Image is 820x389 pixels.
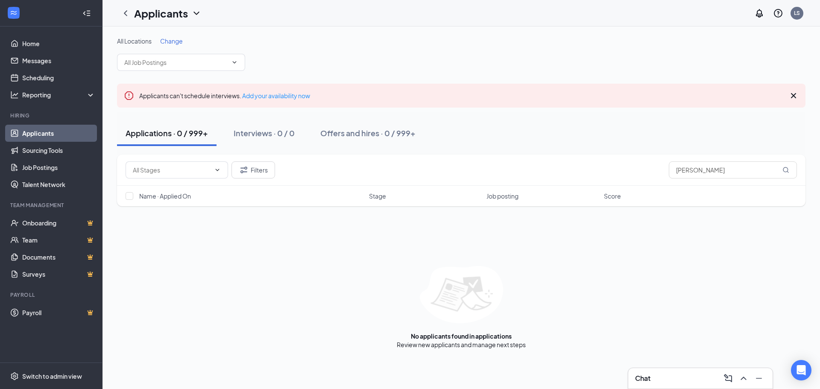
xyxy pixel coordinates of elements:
a: Talent Network [22,176,95,193]
svg: ChevronDown [214,167,221,173]
a: SurveysCrown [22,266,95,283]
span: Change [160,37,183,45]
a: Applicants [22,125,95,142]
div: Review new applicants and manage next steps [397,340,526,349]
span: Score [604,192,621,200]
svg: Minimize [754,373,764,383]
a: OnboardingCrown [22,214,95,231]
div: LS [794,9,800,17]
svg: WorkstreamLogo [9,9,18,17]
div: Applications · 0 / 999+ [126,128,208,138]
a: Messages [22,52,95,69]
a: Sourcing Tools [22,142,95,159]
div: Hiring [10,112,94,119]
button: ComposeMessage [721,371,735,385]
a: DocumentsCrown [22,249,95,266]
svg: MagnifyingGlass [782,167,789,173]
svg: ChevronLeft [120,8,131,18]
span: Name · Applied On [139,192,191,200]
span: Job posting [486,192,518,200]
button: Filter Filters [231,161,275,178]
svg: QuestionInfo [773,8,783,18]
img: empty-state [420,266,503,323]
div: Open Intercom Messenger [791,360,811,380]
svg: Collapse [82,9,91,18]
h1: Applicants [134,6,188,20]
svg: ChevronDown [191,8,202,18]
svg: Analysis [10,91,19,99]
svg: Cross [788,91,799,101]
div: Offers and hires · 0 / 999+ [320,128,416,138]
svg: Error [124,91,134,101]
button: ChevronUp [737,371,750,385]
svg: Notifications [754,8,764,18]
div: Interviews · 0 / 0 [234,128,295,138]
svg: ComposeMessage [723,373,733,383]
input: All Job Postings [124,58,228,67]
div: No applicants found in applications [411,332,512,340]
a: Scheduling [22,69,95,86]
svg: ChevronUp [738,373,749,383]
input: All Stages [133,165,211,175]
a: Home [22,35,95,52]
span: All Locations [117,37,152,45]
a: PayrollCrown [22,304,95,321]
a: TeamCrown [22,231,95,249]
a: Job Postings [22,159,95,176]
div: Reporting [22,91,96,99]
div: Team Management [10,202,94,209]
svg: ChevronDown [231,59,238,66]
a: Add your availability now [242,92,310,99]
div: Switch to admin view [22,372,82,380]
h3: Chat [635,374,650,383]
span: Stage [369,192,386,200]
svg: Settings [10,372,19,380]
span: Applicants can't schedule interviews. [139,92,310,99]
button: Minimize [752,371,766,385]
svg: Filter [239,165,249,175]
div: Payroll [10,291,94,298]
input: Search in applications [669,161,797,178]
